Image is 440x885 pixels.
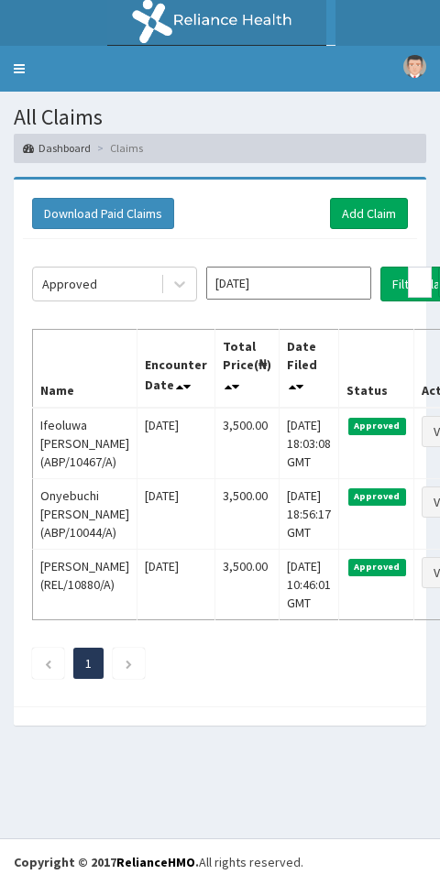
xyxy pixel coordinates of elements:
[215,549,280,619] td: 3,500.00
[137,408,215,479] td: [DATE]
[14,105,426,129] h1: All Claims
[137,478,215,549] td: [DATE]
[348,488,406,505] span: Approved
[125,655,133,672] a: Next page
[206,267,371,300] input: Select Month and Year
[33,408,137,479] td: Ifeoluwa [PERSON_NAME] (ABP/10467/A)
[33,549,137,619] td: [PERSON_NAME] (REL/10880/A)
[32,198,174,229] button: Download Paid Claims
[33,329,137,408] th: Name
[215,478,280,549] td: 3,500.00
[33,478,137,549] td: Onyebuchi [PERSON_NAME] (ABP/10044/A)
[408,267,432,298] input: Search by HMO ID
[348,559,406,575] span: Approved
[215,408,280,479] td: 3,500.00
[137,329,215,408] th: Encounter Date
[85,655,92,672] a: Page 1 is your current page
[116,854,195,870] a: RelianceHMO
[44,655,52,672] a: Previous page
[93,140,143,156] li: Claims
[23,140,91,156] a: Dashboard
[330,198,408,229] a: Add Claim
[280,478,339,549] td: [DATE] 18:56:17 GMT
[403,55,426,78] img: User Image
[42,275,97,293] div: Approved
[348,418,406,434] span: Approved
[215,329,280,408] th: Total Price(₦)
[280,549,339,619] td: [DATE] 10:46:01 GMT
[14,854,199,870] strong: Copyright © 2017 .
[137,549,215,619] td: [DATE]
[339,329,414,408] th: Status
[280,408,339,479] td: [DATE] 18:03:08 GMT
[280,329,339,408] th: Date Filed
